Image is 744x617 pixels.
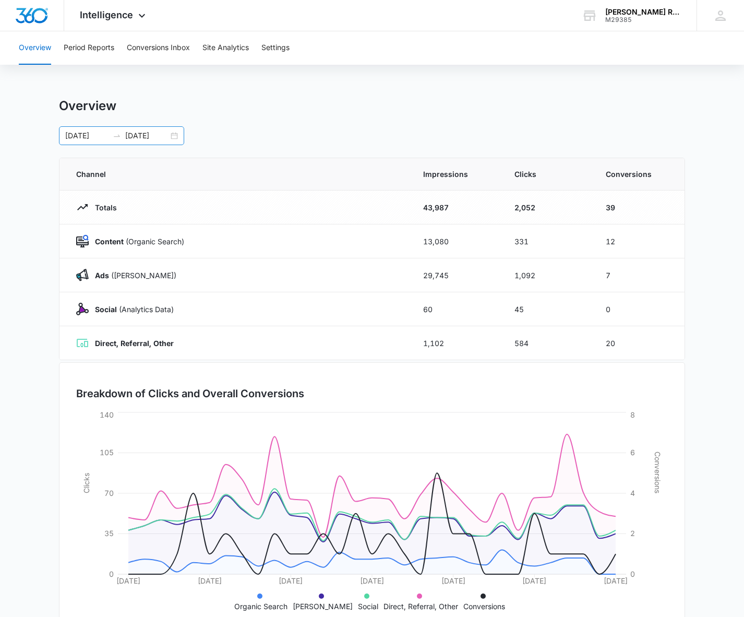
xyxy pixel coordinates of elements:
[80,9,133,20] span: Intelligence
[630,489,635,497] tspan: 4
[279,576,303,585] tspan: [DATE]
[606,169,668,180] span: Conversions
[423,169,489,180] span: Impressions
[411,191,502,224] td: 43,987
[293,601,353,612] p: [PERSON_NAME]
[89,304,174,315] p: (Analytics Data)
[104,529,114,538] tspan: 35
[113,132,121,140] span: to
[104,489,114,497] tspan: 70
[65,130,109,141] input: Start date
[593,326,685,360] td: 20
[630,529,635,538] tspan: 2
[89,270,176,281] p: ([PERSON_NAME])
[202,31,249,65] button: Site Analytics
[198,576,222,585] tspan: [DATE]
[593,292,685,326] td: 0
[116,576,140,585] tspan: [DATE]
[76,386,304,401] h3: Breakdown of Clicks and Overall Conversions
[358,601,378,612] p: Social
[360,576,384,585] tspan: [DATE]
[19,31,51,65] button: Overview
[502,292,593,326] td: 45
[605,16,681,23] div: account id
[125,130,169,141] input: End date
[502,258,593,292] td: 1,092
[502,191,593,224] td: 2,052
[95,237,124,246] strong: Content
[502,224,593,258] td: 331
[522,576,546,585] tspan: [DATE]
[95,339,174,348] strong: Direct, Referral, Other
[630,448,635,457] tspan: 6
[100,410,114,419] tspan: 140
[630,410,635,419] tspan: 8
[95,305,117,314] strong: Social
[76,303,89,315] img: Social
[261,31,290,65] button: Settings
[630,569,635,578] tspan: 0
[593,191,685,224] td: 39
[234,601,287,612] p: Organic Search
[89,236,184,247] p: (Organic Search)
[411,224,502,258] td: 13,080
[441,576,465,585] tspan: [DATE]
[109,569,114,578] tspan: 0
[514,169,581,180] span: Clicks
[411,326,502,360] td: 1,102
[411,292,502,326] td: 60
[100,448,114,457] tspan: 105
[95,271,109,280] strong: Ads
[502,326,593,360] td: 584
[593,224,685,258] td: 12
[593,258,685,292] td: 7
[76,235,89,247] img: Content
[64,31,114,65] button: Period Reports
[89,202,117,213] p: Totals
[411,258,502,292] td: 29,745
[604,576,628,585] tspan: [DATE]
[113,132,121,140] span: swap-right
[383,601,458,612] p: Direct, Referral, Other
[76,269,89,281] img: Ads
[463,601,505,612] p: Conversions
[76,169,398,180] span: Channel
[127,31,190,65] button: Conversions Inbox
[605,8,681,16] div: account name
[82,473,91,493] tspan: Clicks
[59,98,116,114] h1: Overview
[653,452,662,493] tspan: Conversions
